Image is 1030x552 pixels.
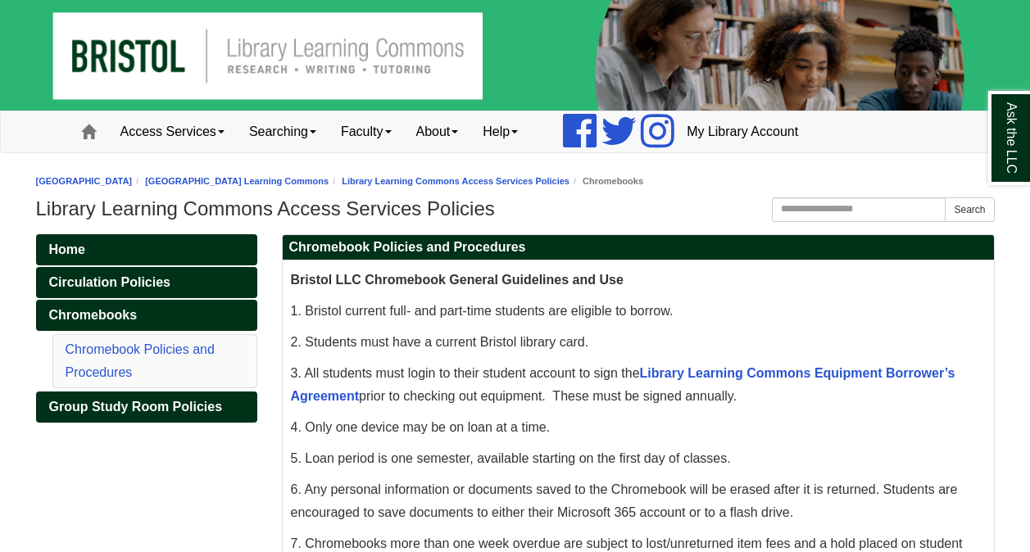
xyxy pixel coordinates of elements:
[145,176,329,186] a: [GEOGRAPHIC_DATA] Learning Commons
[36,174,995,189] nav: breadcrumb
[291,304,674,318] span: 1. Bristol current full- and part-time students are eligible to borrow.
[404,111,471,152] a: About
[36,176,133,186] a: [GEOGRAPHIC_DATA]
[49,400,223,414] span: Group Study Room Policies
[291,451,731,465] span: 5. Loan period is one semester, available starting on the first day of classes.
[237,111,329,152] a: Searching
[36,391,257,423] a: Group Study Room Policies
[66,342,215,379] a: Chromebook Policies and Procedures
[674,111,810,152] a: My Library Account
[291,335,589,349] span: 2. Students must have a current Bristol library card.
[36,234,257,265] a: Home
[329,111,404,152] a: Faculty
[49,275,170,289] span: Circulation Policies
[291,482,958,519] span: 6. Any personal information or documents saved to the Chromebook will be erased after it is retur...
[342,176,569,186] a: Library Learning Commons Access Services Policies
[49,308,138,322] span: Chromebooks
[291,366,955,403] a: Library Learning Commons Equipment Borrower’s Agreement
[470,111,530,152] a: Help
[283,235,994,260] h2: Chromebook Policies and Procedures
[291,366,955,403] span: 3. All students must login to their student account to sign the prior to checking out equipment. ...
[569,174,643,189] li: Chromebooks
[945,197,994,222] button: Search
[108,111,237,152] a: Access Services
[36,234,257,423] div: Guide Pages
[36,267,257,298] a: Circulation Policies
[36,300,257,331] a: Chromebooks
[36,197,995,220] h1: Library Learning Commons Access Services Policies
[49,242,85,256] span: Home
[291,420,551,434] span: 4. Only one device may be on loan at a time.
[291,273,624,287] span: Bristol LLC Chromebook General Guidelines and Use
